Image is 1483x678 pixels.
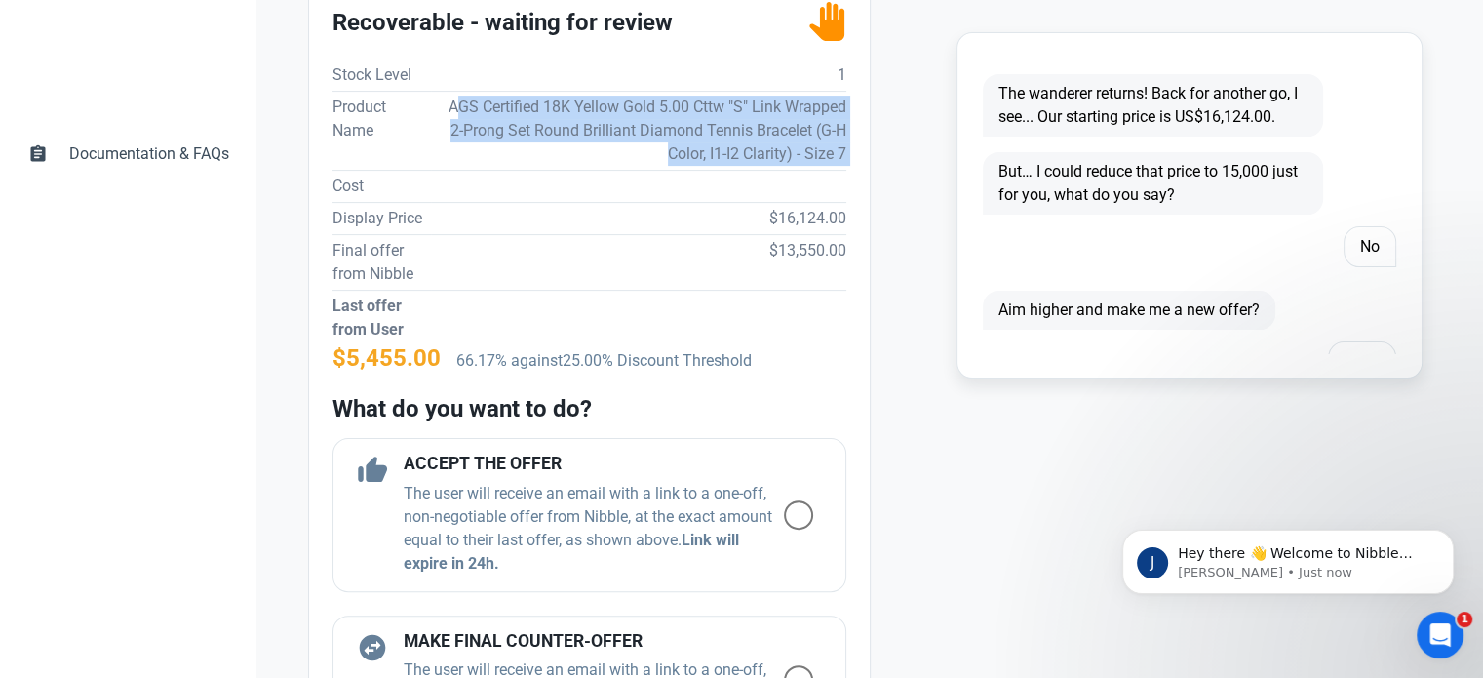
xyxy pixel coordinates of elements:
h4: MAKE FINAL COUNTER-OFFER [404,632,784,652]
span: swap_horizontal_circle [357,632,388,663]
h2: $5,455.00 [332,345,441,372]
td: Product Name [332,91,431,170]
h4: ACCEPT THE OFFER [404,455,784,474]
td: AGS Certified 18K Yellow Gold 5.00 Cttw "S" Link Wrapped 2-Prong Set Round Brilliant Diamond Tenn... [431,91,846,170]
td: Display Price [332,202,431,234]
span: Aim higher and make me a new offer? [983,291,1275,330]
td: Last offer from User [332,290,431,345]
span: thumb_up [357,455,388,486]
h2: What do you want to do? [332,396,846,422]
td: $16,124.00 [431,202,846,234]
span: 1 [1457,612,1472,627]
img: status_user_offer_available.svg [807,2,846,41]
p: 66.17% against [456,349,846,373]
iframe: Intercom notifications message [1093,489,1483,625]
a: assignmentDocumentation & FAQs [16,131,241,178]
b: Link will expire in 24h. [404,531,739,573]
td: Stock Level [332,60,431,92]
h2: Recoverable - waiting for review [332,3,807,42]
span: 5400 [1328,341,1396,382]
p: The user will receive an email with a link to a one-off, non-negotiable offer from Nibble, at the... [404,482,784,576]
span: No [1344,226,1396,267]
td: 1 [431,60,846,92]
span: Documentation & FAQs [69,142,229,166]
span: The wanderer returns! Back for another go, I see... Our starting price is US$16,124.00. [983,74,1323,137]
span: 25.00% Discount Threshold [563,351,752,370]
td: Cost [332,170,431,202]
td: Final offer from Nibble [332,234,431,290]
td: $13,550.00 [431,234,846,290]
span: assignment [28,142,48,162]
span: But… I could reduce that price to 15,000 just for you, what do you say? [983,152,1323,215]
iframe: Intercom live chat [1417,612,1463,658]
